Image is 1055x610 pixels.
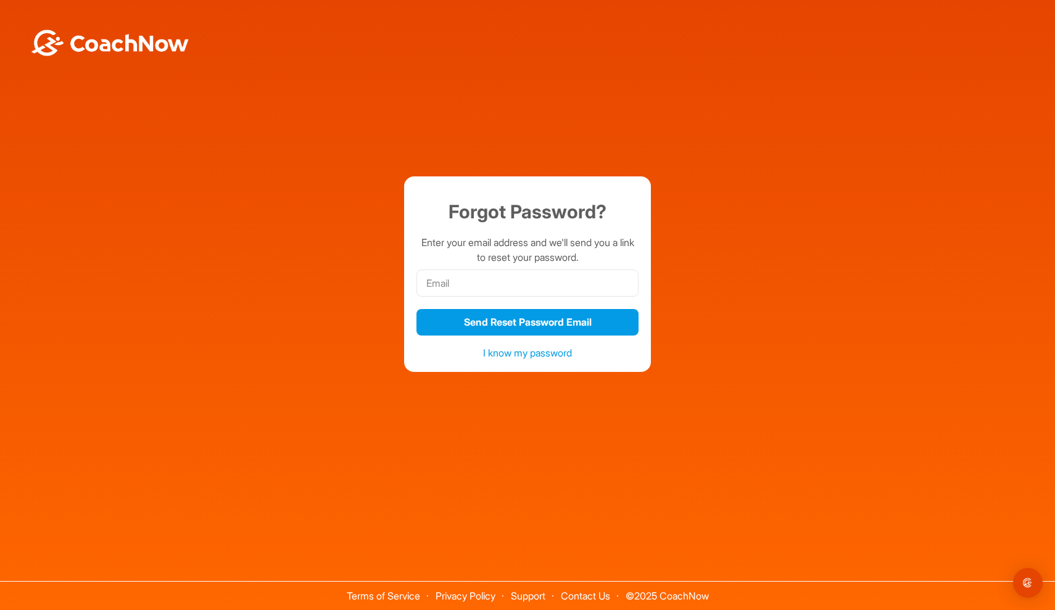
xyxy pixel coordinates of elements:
[1013,568,1043,598] div: Open Intercom Messenger
[483,347,572,359] a: I know my password
[561,590,610,602] a: Contact Us
[347,590,420,602] a: Terms of Service
[416,309,639,336] button: Send Reset Password Email
[416,235,639,265] p: Enter your email address and we'll send you a link to reset your password.
[436,590,495,602] a: Privacy Policy
[416,198,639,226] h1: Forgot Password?
[619,582,715,601] span: © 2025 CoachNow
[30,30,190,56] img: BwLJSsUCoWCh5upNqxVrqldRgqLPVwmV24tXu5FoVAoFEpwwqQ3VIfuoInZCoVCoTD4vwADAC3ZFMkVEQFDAAAAAElFTkSuQmCC
[416,270,639,297] input: Email
[511,590,545,602] a: Support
